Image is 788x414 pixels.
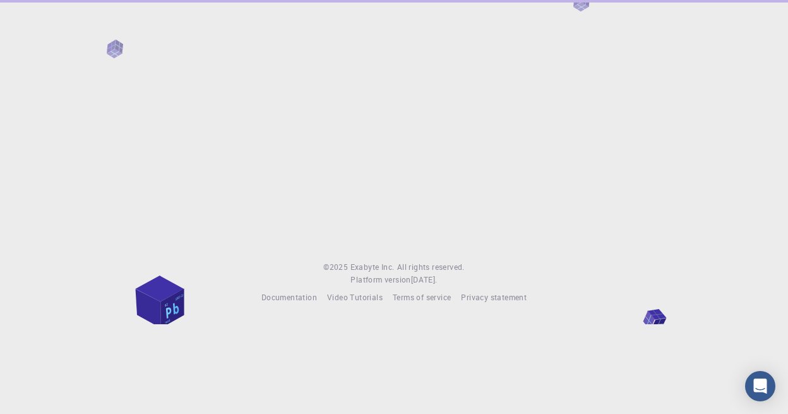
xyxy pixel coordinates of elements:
[397,261,465,274] span: All rights reserved.
[350,262,395,272] span: Exabyte Inc.
[261,291,317,304] a: Documentation
[411,274,438,284] span: [DATE] .
[393,291,451,304] a: Terms of service
[323,261,350,274] span: © 2025
[327,291,383,304] a: Video Tutorials
[461,291,527,304] a: Privacy statement
[745,371,775,401] div: Open Intercom Messenger
[411,274,438,286] a: [DATE].
[350,261,395,274] a: Exabyte Inc.
[393,292,451,302] span: Terms of service
[261,292,317,302] span: Documentation
[350,274,410,286] span: Platform version
[327,292,383,302] span: Video Tutorials
[461,292,527,302] span: Privacy statement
